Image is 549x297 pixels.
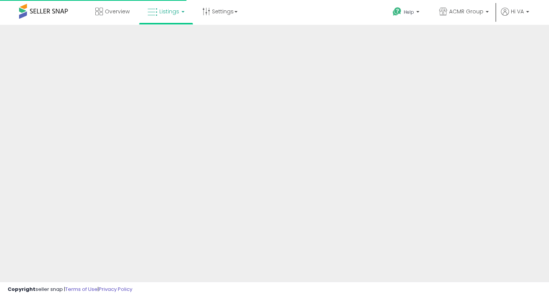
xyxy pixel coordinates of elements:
[511,8,524,15] span: Hi VA
[159,8,179,15] span: Listings
[8,286,35,293] strong: Copyright
[65,286,98,293] a: Terms of Use
[8,286,132,293] div: seller snap | |
[501,8,529,25] a: Hi VA
[449,8,483,15] span: ACMR Group
[99,286,132,293] a: Privacy Policy
[387,1,427,25] a: Help
[392,7,402,16] i: Get Help
[404,9,414,15] span: Help
[105,8,130,15] span: Overview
